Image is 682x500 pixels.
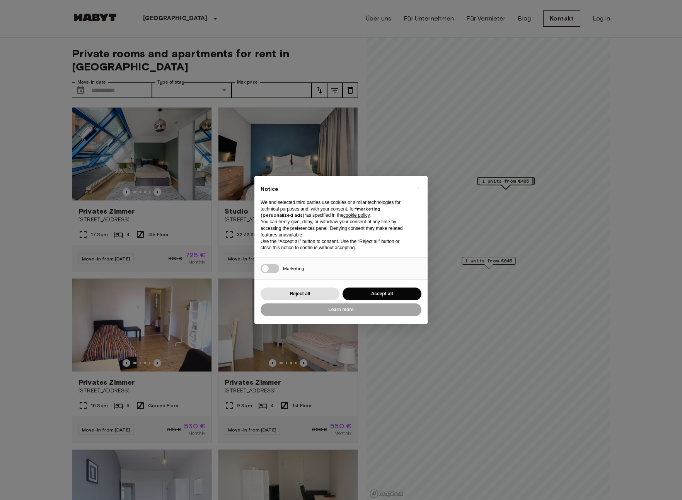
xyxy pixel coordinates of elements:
[343,212,370,218] a: cookie policy
[283,265,304,271] span: Marketing
[261,219,409,238] p: You can freely give, deny, or withdraw your consent at any time by accessing the preferences pane...
[416,184,419,193] span: ×
[261,199,409,219] p: We and selected third parties use cookies or similar technologies for technical purposes and, wit...
[261,238,409,252] p: Use the “Accept all” button to consent. Use the “Reject all” button or close this notice to conti...
[261,303,421,316] button: Learn more
[261,288,339,300] button: Reject all
[261,185,409,193] h2: Notice
[343,288,421,300] button: Accept all
[261,206,380,218] strong: “marketing (personalized ads)”
[411,182,424,195] button: Close this notice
